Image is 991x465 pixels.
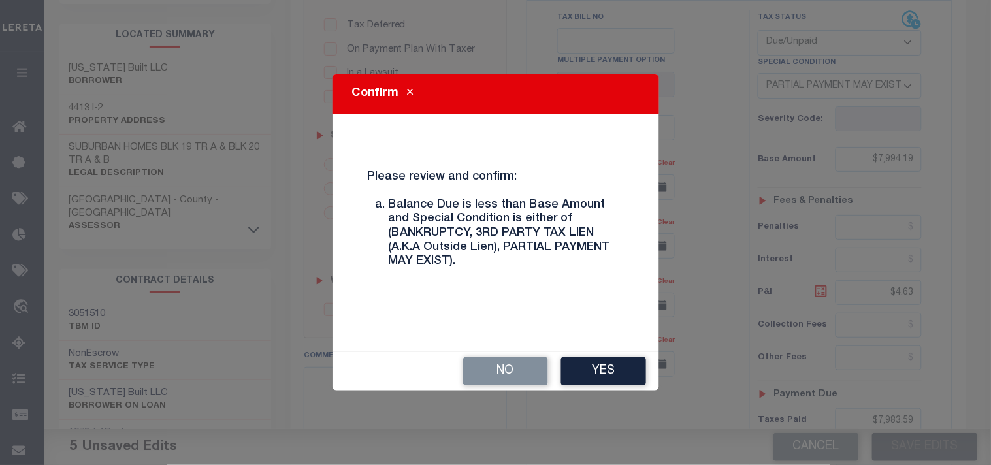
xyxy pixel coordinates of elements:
[463,357,548,385] button: No
[389,199,624,269] li: Balance Due is less than Base Amount and Special Condition is either of (BANKRUPTCY, 3RD PARTY TA...
[561,357,646,385] button: Yes
[352,85,399,103] h5: Confirm
[358,170,634,280] h4: Please review and confirm:
[399,86,422,102] button: Close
